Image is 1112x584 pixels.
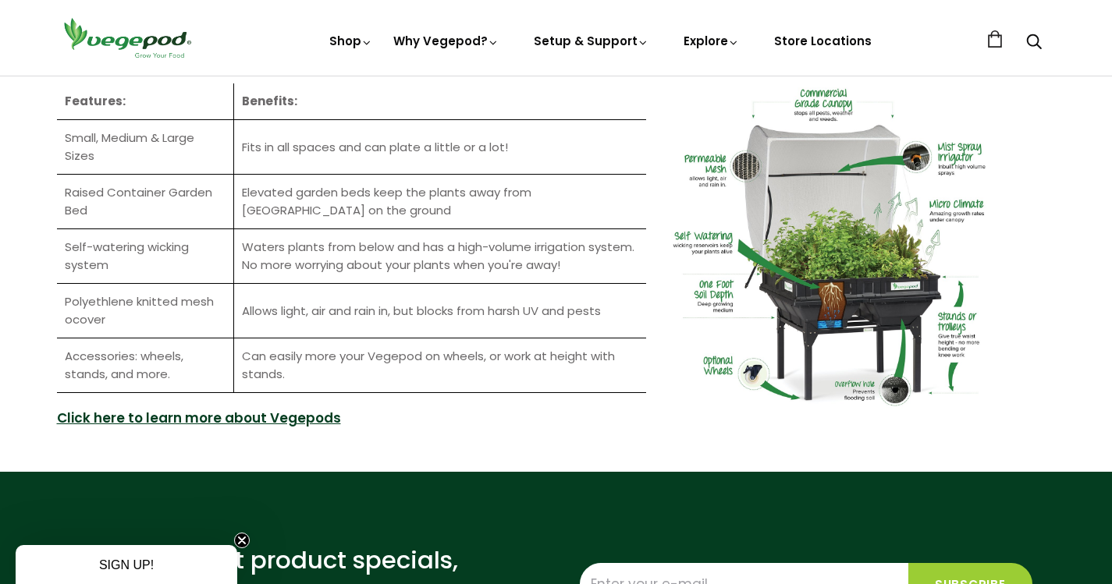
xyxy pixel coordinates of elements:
td: Waters plants from below and has a high-volume irrigation system. No more worrying about your pla... [233,229,646,284]
a: Shop [329,33,373,49]
td: Can easily more your Vegepod on wheels, or work at height with stands. [233,338,646,393]
th: Benefits: [233,83,646,120]
div: SIGN UP!Close teaser [16,545,237,584]
a: Click here to learn more about Vegepods [57,409,341,429]
td: Self-watering wicking system [57,229,234,284]
td: Small, Medium & Large Sizes [57,120,234,175]
img: Vegepod [57,16,197,60]
td: Elevated garden beds keep the plants away from [GEOGRAPHIC_DATA] on the ground [233,175,646,229]
a: Setup & Support [534,33,649,49]
th: Features: [57,83,234,120]
span: SIGN UP! [99,558,154,572]
a: Why Vegepod? [393,33,499,49]
a: Explore [684,33,740,49]
td: Polyethlene knitted mesh ocover [57,284,234,338]
td: Fits in all spaces and can plate a little or a lot! [233,120,646,175]
td: Raised Container Garden Bed [57,175,234,229]
a: Search [1026,35,1042,51]
a: Store Locations [774,33,872,49]
td: Allows light, air and rain in, but blocks from harsh UV and pests [233,284,646,338]
img: image [671,83,987,410]
button: Close teaser [234,533,250,548]
td: Accessories: wheels, stands, and more. [57,338,234,393]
